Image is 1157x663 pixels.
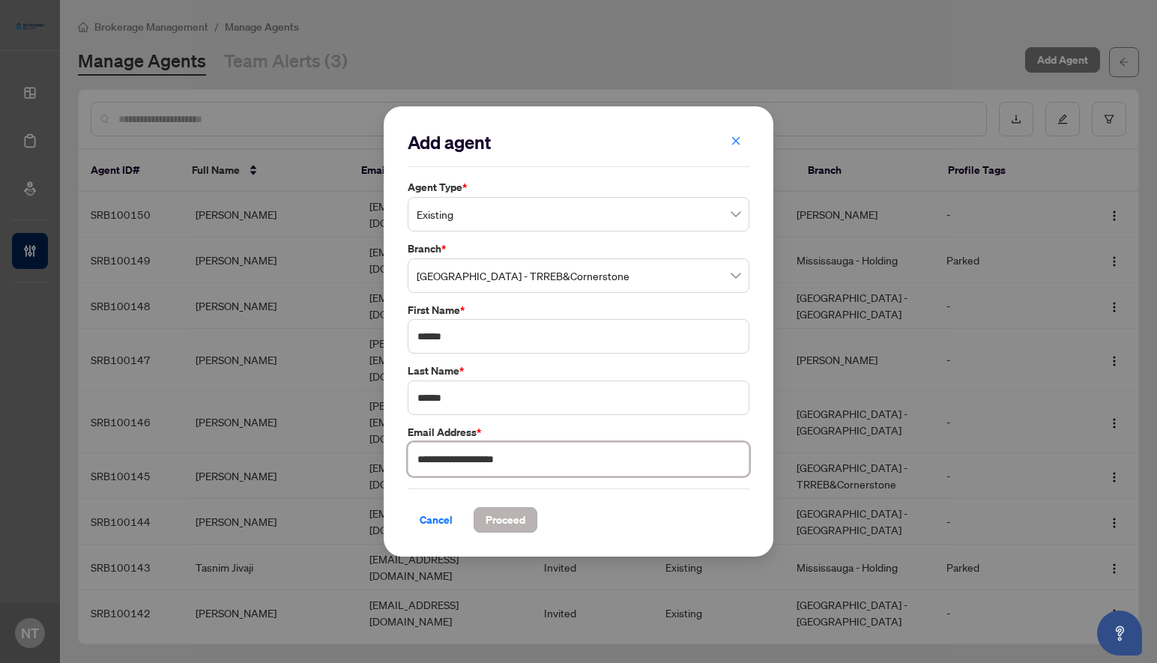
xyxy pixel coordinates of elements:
label: Agent Type [408,179,749,196]
span: close [731,136,741,146]
button: Open asap [1097,611,1142,656]
button: Proceed [474,507,537,533]
button: Cancel [408,507,465,533]
span: Proceed [486,508,525,532]
span: Cancel [420,508,453,532]
label: Last Name [408,363,749,379]
label: Email Address [408,424,749,441]
h2: Add agent [408,130,749,154]
span: Existing [417,200,740,228]
label: First Name [408,302,749,318]
span: Mississauga - TRREB&Cornerstone [417,261,740,290]
label: Branch [408,240,749,257]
